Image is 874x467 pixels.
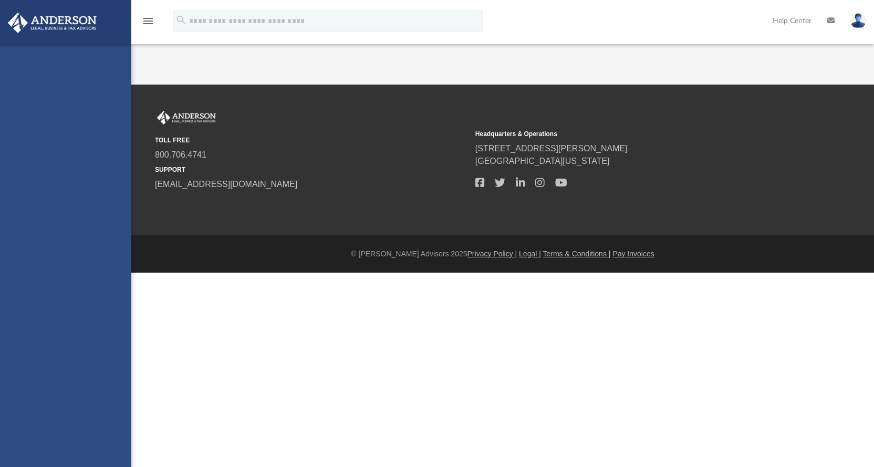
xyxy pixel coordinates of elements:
[475,129,788,139] small: Headquarters & Operations
[155,180,297,189] a: [EMAIL_ADDRESS][DOMAIN_NAME]
[142,20,154,27] a: menu
[131,248,874,260] div: © [PERSON_NAME] Advisors 2025
[155,165,468,174] small: SUPPORT
[612,250,654,258] a: Pay Invoices
[175,14,187,26] i: search
[142,15,154,27] i: menu
[475,157,610,165] a: [GEOGRAPHIC_DATA][US_STATE]
[475,144,628,153] a: [STREET_ADDRESS][PERSON_NAME]
[155,136,468,145] small: TOLL FREE
[155,111,218,124] img: Anderson Advisors Platinum Portal
[155,150,206,159] a: 800.706.4741
[467,250,517,258] a: Privacy Policy |
[543,250,611,258] a: Terms & Conditions |
[850,13,866,28] img: User Pic
[5,13,100,33] img: Anderson Advisors Platinum Portal
[519,250,541,258] a: Legal |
